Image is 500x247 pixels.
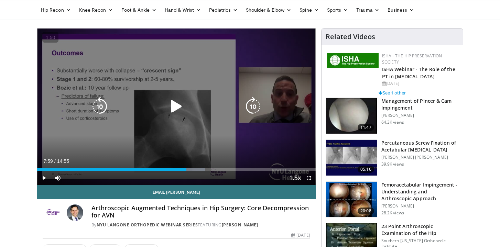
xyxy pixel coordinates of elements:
a: Trauma [352,3,383,17]
h3: Percutaneous Screw Fixation of Acetabular [MEDICAL_DATA] [381,139,459,153]
a: See 1 other [379,90,406,96]
a: 11:47 Management of Pincer & Cam Impingement [PERSON_NAME] 64.3K views [326,98,459,134]
a: NYU Langone Orthopedic Webinar Series [97,222,198,228]
a: Foot & Ankle [117,3,161,17]
button: Fullscreen [302,171,316,185]
p: [PERSON_NAME] [381,113,459,118]
img: NYU Langone Orthopedic Webinar Series [43,204,64,221]
a: Shoulder & Elbow [242,3,295,17]
a: [PERSON_NAME] [222,222,258,228]
button: Play [37,171,51,185]
p: [PERSON_NAME] [381,203,459,209]
div: [DATE] [291,232,310,238]
div: [DATE] [382,80,457,87]
a: Email [PERSON_NAME] [37,185,316,199]
span: 7:59 [43,158,53,164]
a: 20:08 Femoracetabular Impingement - Understanding and Arthroscopic Approach [PERSON_NAME] 28.2K v... [326,181,459,218]
div: By FEATURING [91,222,310,228]
a: Knee Recon [75,3,117,17]
h4: Related Videos [326,33,375,41]
video-js: Video Player [37,29,316,185]
img: 38483_0000_3.png.150x105_q85_crop-smart_upscale.jpg [326,98,377,134]
button: Playback Rate [288,171,302,185]
span: 14:55 [57,158,69,164]
p: 28.2K views [381,210,404,216]
a: Business [383,3,419,17]
h3: Management of Pincer & Cam Impingement [381,98,459,111]
a: Hand & Wrist [161,3,205,17]
img: 134112_0000_1.png.150x105_q85_crop-smart_upscale.jpg [326,140,377,176]
button: Mute [51,171,65,185]
p: 64.3K views [381,120,404,125]
span: 05:16 [358,166,374,173]
p: 39.9K views [381,161,404,167]
a: Hip Recon [37,3,75,17]
a: Sports [323,3,352,17]
div: Progress Bar [37,168,316,171]
a: ISHA Webinar - The Role of the PT in [MEDICAL_DATA] [382,66,455,80]
img: 410288_3.png.150x105_q85_crop-smart_upscale.jpg [326,182,377,217]
span: 20:08 [358,207,374,214]
p: [PERSON_NAME] [PERSON_NAME] [381,155,459,160]
span: / [54,158,56,164]
img: a9f71565-a949-43e5-a8b1-6790787a27eb.jpg.150x105_q85_autocrop_double_scale_upscale_version-0.2.jpg [327,53,379,68]
a: Pediatrics [205,3,242,17]
h3: Femoracetabular Impingement - Understanding and Arthroscopic Approach [381,181,459,202]
a: Spine [295,3,323,17]
h3: 23 Point Arthroscopic Examination of the Hip [381,223,459,237]
a: 05:16 Percutaneous Screw Fixation of Acetabular [MEDICAL_DATA] [PERSON_NAME] [PERSON_NAME] 39.9K ... [326,139,459,176]
span: 11:47 [358,124,374,131]
h4: Arthroscopic Augmented Techniques in Hip Surgery: Core Decompression for AVN [91,204,310,219]
img: Avatar [67,204,83,221]
a: ISHA - The Hip Preservation Society [382,53,442,65]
